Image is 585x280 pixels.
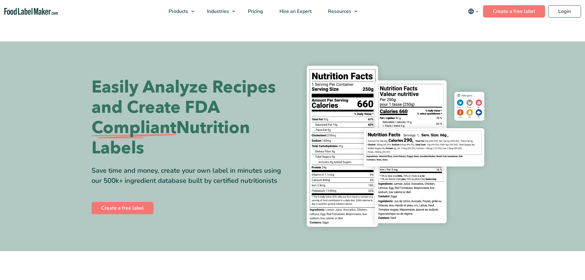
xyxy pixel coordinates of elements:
[483,5,545,18] a: Create a free label
[167,8,189,15] span: Products
[548,5,581,18] a: Login
[92,166,288,186] div: Save time and money, create your own label in minutes using our 500k+ ingredient database built b...
[92,77,288,158] h1: Easily Analyze Recipes and Create FDA Nutrition Labels
[278,8,312,15] span: Hire an Expert
[92,202,154,214] a: Create a free label
[205,8,230,15] span: Industries
[246,8,264,15] span: Pricing
[326,8,352,15] span: Resources
[92,118,176,138] span: Compliant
